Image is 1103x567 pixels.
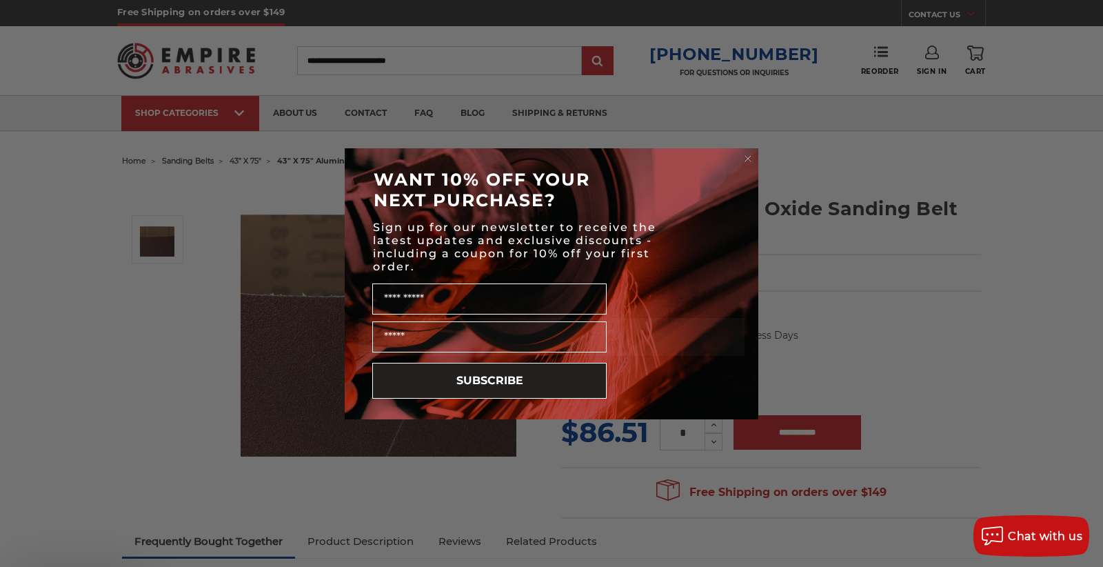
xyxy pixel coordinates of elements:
[741,152,755,166] button: Close dialog
[973,515,1089,557] button: Chat with us
[372,363,607,399] button: SUBSCRIBE
[374,169,590,210] span: WANT 10% OFF YOUR NEXT PURCHASE?
[373,221,656,273] span: Sign up for our newsletter to receive the latest updates and exclusive discounts - including a co...
[1008,530,1082,543] span: Chat with us
[372,321,607,352] input: Email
